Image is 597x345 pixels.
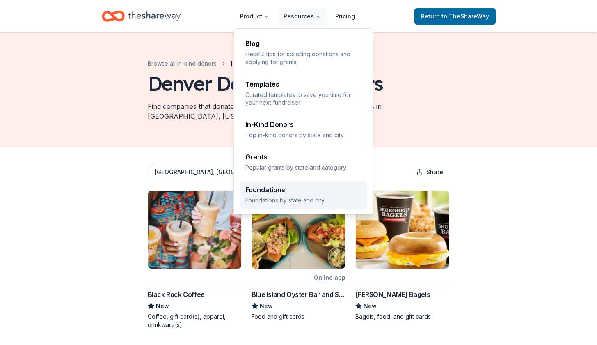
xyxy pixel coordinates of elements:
button: Share [410,164,450,180]
a: Home [102,7,181,26]
div: Black Rock Coffee [148,290,205,299]
div: Grants [245,154,362,160]
a: Image for Bruegger's Bagels[PERSON_NAME] BagelsNewBagels, food, and gift cards [355,190,449,321]
div: Coffee, gift card(s), apparel, drinkware(s) [148,313,242,329]
img: Image for Blue Island Oyster Bar and Seafood [252,191,345,269]
span: New [364,301,377,311]
span: to TheShareWay [441,13,489,20]
span: Return [421,11,489,21]
p: Helpful tips for soliciting donations and applying for grants [245,50,362,66]
a: Browse all in-kind donors [148,59,217,69]
div: Foundations [245,186,362,193]
div: Online app [314,272,345,283]
a: GrantsPopular grants by state and category [240,149,367,176]
nav: breadcrumb [148,59,288,69]
div: Resources [234,29,373,216]
nav: Main [233,7,361,26]
span: Share [426,167,443,177]
p: Popular grants by state and category [245,163,362,171]
a: In-Kind DonorsTop in-kind donors by state and city [240,116,367,144]
p: Foundations by state and city [245,196,362,204]
div: Blue Island Oyster Bar and Seafood [252,290,345,299]
button: Resources [277,8,327,25]
div: Bagels, food, and gift cards [355,313,449,321]
span: [GEOGRAPHIC_DATA] [231,59,288,69]
div: Blog [245,40,362,47]
div: Find companies that donate food, beverage, and raffle and auction items in [GEOGRAPHIC_DATA], [US... [148,101,450,121]
span: New [156,301,169,311]
a: Pricing [329,8,361,25]
div: Denver Donation Requests [148,72,383,95]
span: New [260,301,273,311]
a: BlogHelpful tips for soliciting donations and applying for grants [240,35,367,71]
div: Food and gift cards [252,313,345,321]
p: Curated templates to save you time for your next fundraiser [245,91,362,107]
img: Image for Black Rock Coffee [148,191,241,269]
div: In-Kind Donors [245,121,362,128]
img: Image for Bruegger's Bagels [356,191,449,269]
div: [PERSON_NAME] Bagels [355,290,430,299]
a: FoundationsFoundations by state and city [240,182,367,209]
button: Product [233,8,275,25]
a: TemplatesCurated templates to save you time for your next fundraiser [240,76,367,112]
a: Returnto TheShareWay [414,8,496,25]
p: Top in-kind donors by state and city [245,131,362,139]
a: Image for Blue Island Oyster Bar and SeafoodLocalOnline appBlue Island Oyster Bar and SeafoodNewF... [252,190,345,321]
div: Templates [245,81,362,87]
a: Image for Black Rock CoffeeBlack Rock CoffeeNewCoffee, gift card(s), apparel, drinkware(s) [148,190,242,329]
